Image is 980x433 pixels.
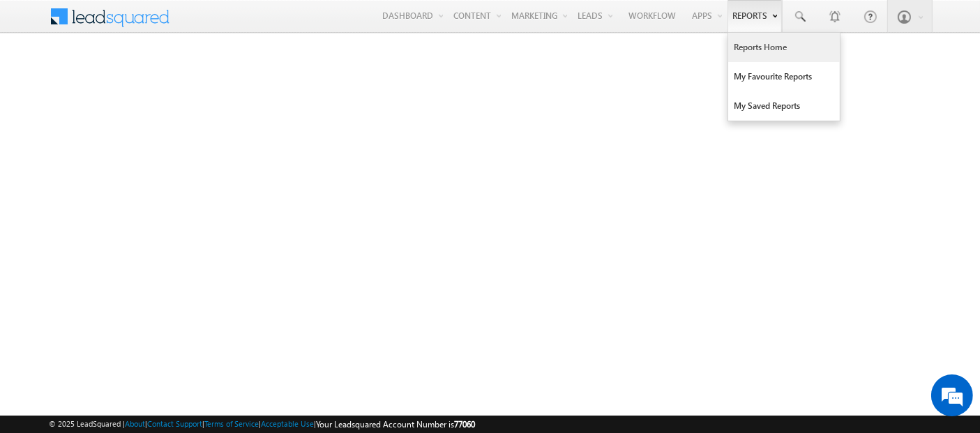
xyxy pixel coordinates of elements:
a: My Saved Reports [728,91,840,121]
span: 77060 [454,419,475,430]
span: Your Leadsquared Account Number is [316,419,475,430]
a: Reports Home [728,33,840,62]
span: © 2025 LeadSquared | | | | | [49,418,475,431]
a: My Favourite Reports [728,62,840,91]
a: Acceptable Use [261,419,314,428]
a: Contact Support [147,419,202,428]
a: About [125,419,145,428]
a: Terms of Service [204,419,259,428]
